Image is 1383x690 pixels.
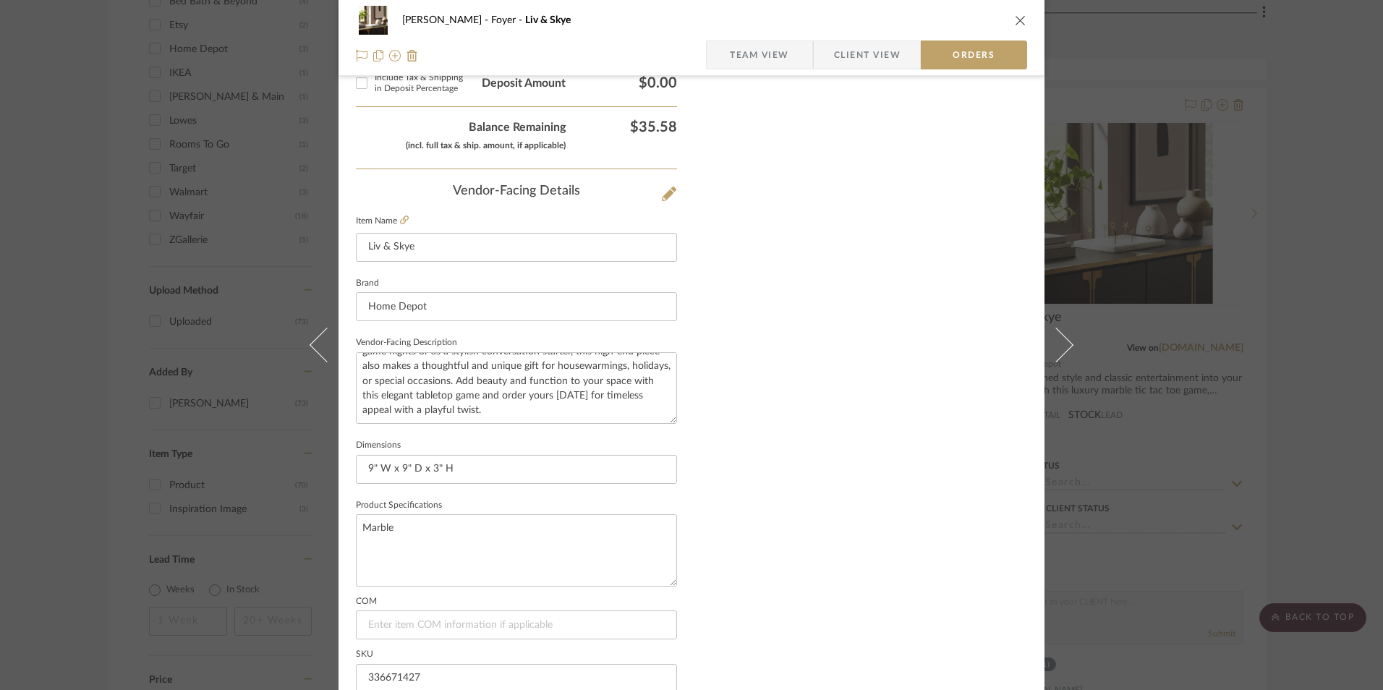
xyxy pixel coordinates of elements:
[356,6,391,35] img: 66b92642-cb98-40e7-a6ee-dcc3965be6fb_48x40.jpg
[356,455,677,484] input: Enter the dimensions of this item
[356,72,566,95] span: Deposit Amount
[491,15,525,25] span: Foyer
[356,233,677,262] input: Enter Item Name
[375,73,463,93] span: Include Tax & Shipping in Deposit Percentage
[356,119,566,154] span: Balance Remaining
[356,651,677,658] label: SKU
[1014,14,1027,27] button: close
[356,598,677,605] label: COM
[525,15,571,25] span: Liv & Skye
[356,184,677,200] div: Vendor-Facing Details
[566,74,677,92] span: $0.00
[356,292,677,321] input: Enter Brand
[730,41,789,69] span: Team View
[566,119,677,153] span: $35.58
[356,339,457,346] label: Vendor-Facing Description
[402,15,491,25] span: [PERSON_NAME]
[834,41,901,69] span: Client View
[356,280,379,287] label: Brand
[356,502,442,509] label: Product Specifications
[356,610,677,639] input: Enter item COM information if applicable
[356,215,409,227] label: Item Name
[407,50,418,61] img: Remove from project
[356,442,401,449] label: Dimensions
[937,41,1010,69] span: Orders
[406,141,566,150] span: (incl. full tax & ship. amount, if applicable)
